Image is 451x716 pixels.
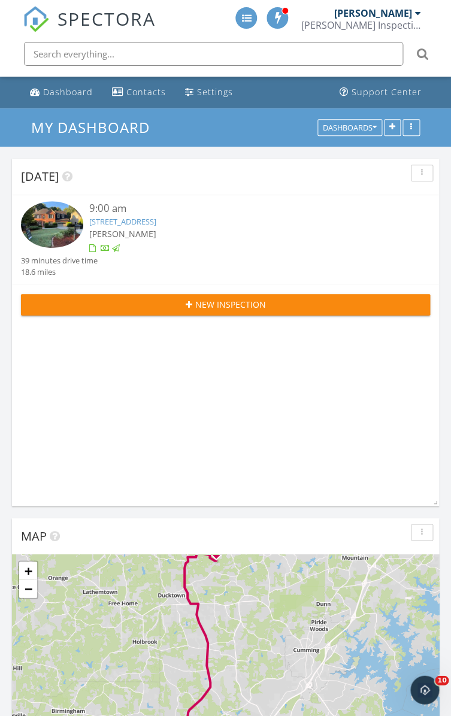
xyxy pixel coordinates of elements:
[351,86,421,98] div: Support Center
[43,86,93,98] div: Dashboard
[195,298,266,311] span: New Inspection
[31,117,160,137] a: My Dashboard
[107,81,171,104] a: Contacts
[21,168,59,184] span: [DATE]
[21,294,430,315] button: New Inspection
[301,19,420,31] div: Dana Inspection Services, Inc.
[23,6,49,32] img: The Best Home Inspection Software - Spectora
[180,81,238,104] a: Settings
[21,527,47,544] span: Map
[21,266,98,278] div: 18.6 miles
[435,675,449,685] span: 10
[89,201,396,216] div: 9:00 am
[334,81,426,104] a: Support Center
[126,86,166,98] div: Contacts
[57,6,156,31] span: SPECTORA
[197,86,233,98] div: Settings
[24,42,403,66] input: Search everything...
[317,119,382,136] button: Dashboards
[89,228,156,239] span: [PERSON_NAME]
[19,580,37,597] a: Zoom out
[323,123,377,132] div: Dashboards
[21,201,83,248] img: 9568717%2Fcover_photos%2F9L5YGj705m31hJ50SG34%2Fsmall.jpg
[89,216,156,227] a: [STREET_ADDRESS]
[410,675,439,704] iframe: Intercom live chat
[23,16,156,41] a: SPECTORA
[21,255,98,266] div: 39 minutes drive time
[21,201,430,278] a: 9:00 am [STREET_ADDRESS] [PERSON_NAME] 39 minutes drive time 18.6 miles
[19,562,37,580] a: Zoom in
[334,7,411,19] div: [PERSON_NAME]
[25,81,98,104] a: Dashboard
